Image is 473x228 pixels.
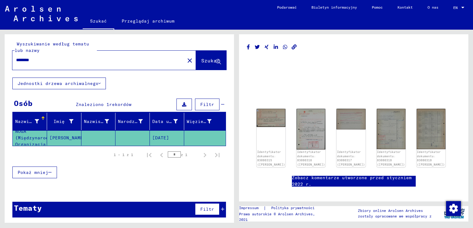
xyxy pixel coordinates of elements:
span: Pokaż mniej [18,170,48,175]
a: Polityka prywatności [266,205,322,211]
mat-cell: NOGA (Międzynarodowa Organizacja T [13,130,47,146]
font: Narodziny [118,119,143,124]
div: Nazwisko [15,116,47,126]
p: zostały opracowane we współpracy z [358,213,432,219]
img: Zmienianie zgody [446,201,461,216]
button: Jasny [184,54,196,66]
mat-icon: close [186,57,193,64]
a: Impressum [239,205,263,211]
a: Identyfikator dokumentu: 83086318 ([PERSON_NAME]) [417,150,445,166]
button: Filtr [195,203,219,215]
mat-header-cell: Geburtsname [81,113,116,130]
mat-header-cell: Vorname [47,113,81,130]
font: Więzień # [187,119,212,124]
font: Data urodzenia [152,119,191,124]
button: Udostępnij na Twitterze [254,43,261,51]
font: Jednostki drzewa archiwalnego [18,81,98,86]
a: Identyfikator dokumentu: 83086317 ([PERSON_NAME]) [337,150,365,166]
img: Arolsen_neg.svg [5,6,78,21]
mat-cell: [DATE] [150,130,184,146]
div: 1 – 1 z 1 [114,152,133,158]
div: Imię [50,116,81,126]
img: 002.jpg [417,109,445,149]
font: Nazwisko [15,119,37,124]
button: Pokaż mniej [12,167,57,178]
mat-label: Wyszukiwanie według tematu lub nazwy [15,41,89,53]
font: Nazwisko panieńskie [84,119,137,124]
img: 001.jpg [336,109,365,129]
span: EN [453,6,460,10]
mat-cell: [PERSON_NAME] [47,130,81,146]
img: 001.jpg [297,109,325,150]
span: Filtr [200,102,214,107]
button: Poprzednia strona [155,149,168,161]
img: 001.jpg [257,109,285,127]
button: Ostatnia strona [211,149,223,161]
a: Identyfikator dokumentu: 83086318 ([PERSON_NAME]) [377,150,405,166]
div: Tematy [14,202,42,213]
a: Identyfikator dokumentu: 83086315 ([PERSON_NAME]) [257,150,285,166]
button: Udostępnij na Facebooku [245,43,252,51]
p: Prawa autorskie © Arolsen Archives, 2021 [239,211,325,222]
button: Filtr [195,99,219,110]
span: Znaleziono 1 [76,102,109,107]
div: Osób [14,98,33,109]
div: Narodziny [118,116,150,126]
a: Zobacz komentarze utworzone przed styczniem 2022 r. [292,175,416,188]
mat-header-cell: Nachname [13,113,47,130]
img: yv_logo.png [443,206,466,221]
p: Zbiory online Arolsen Archives [358,208,432,213]
img: 001.jpg [377,109,406,149]
button: Następna strona [199,149,211,161]
div: Więzień # [187,116,219,126]
font: | [263,205,266,211]
button: Udostępnij na LinkedIn [273,43,279,51]
button: Udostępnij na Xing [263,43,270,51]
mat-header-cell: Geburtsdatum [150,113,184,130]
button: Kopiuj link [291,43,297,51]
a: Przeglądaj archiwum [114,14,182,28]
a: Identyfikator dokumentu: 83086316 ([PERSON_NAME]) [297,150,325,166]
span: Szukać [201,57,220,64]
div: Data urodzenia [152,116,185,126]
button: Pierwsza strona [143,149,155,161]
font: z 1 [181,152,187,157]
a: Szukać [83,14,114,30]
button: Szukać [196,51,226,70]
mat-header-cell: Prisoner # [184,113,226,130]
span: Filtr [200,206,214,212]
font: Imię [54,119,65,124]
button: Jednostki drzewa archiwalnego [12,78,106,89]
div: Nazwisko panieńskie [84,116,117,126]
span: rekordów [109,102,132,107]
button: Udostępnij na WhatsApp [282,43,289,51]
mat-header-cell: Geburt‏ [115,113,150,130]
